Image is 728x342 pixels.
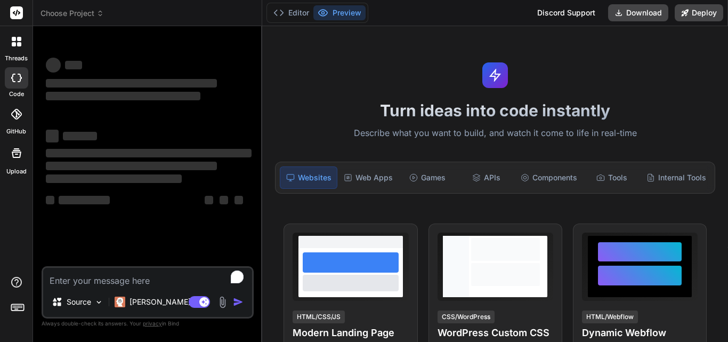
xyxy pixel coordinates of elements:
[608,4,668,21] button: Download
[6,127,26,136] label: GitHub
[584,166,640,189] div: Tools
[59,196,110,204] span: ‌
[313,5,366,20] button: Preview
[42,319,254,329] p: Always double-check its answers. Your in Bind
[531,4,602,21] div: Discord Support
[642,166,710,189] div: Internal Tools
[130,297,209,307] p: [PERSON_NAME] 4 S..
[269,101,722,120] h1: Turn ideas into code instantly
[46,92,200,100] span: ‌
[399,166,456,189] div: Games
[46,58,61,73] span: ‌
[220,196,228,204] span: ‌
[205,196,213,204] span: ‌
[234,196,243,204] span: ‌
[516,166,581,189] div: Components
[43,268,252,287] textarea: To enrich screen reader interactions, please activate Accessibility in Grammarly extension settings
[5,54,28,63] label: threads
[115,297,125,307] img: Claude 4 Sonnet
[63,132,97,140] span: ‌
[46,79,217,88] span: ‌
[339,166,397,189] div: Web Apps
[46,149,252,157] span: ‌
[6,167,27,176] label: Upload
[9,90,24,99] label: code
[46,162,217,170] span: ‌
[46,196,54,204] span: ‌
[216,296,229,308] img: attachment
[94,298,103,307] img: Pick Models
[143,320,162,327] span: privacy
[67,297,91,307] p: Source
[293,311,345,323] div: HTML/CSS/JS
[582,311,638,323] div: HTML/Webflow
[41,8,104,19] span: Choose Project
[269,5,313,20] button: Editor
[293,325,408,340] h4: Modern Landing Page
[438,325,553,340] h4: WordPress Custom CSS
[675,4,723,21] button: Deploy
[65,61,82,69] span: ‌
[280,166,337,189] div: Websites
[233,297,244,307] img: icon
[46,130,59,142] span: ‌
[438,311,495,323] div: CSS/WordPress
[269,126,722,140] p: Describe what you want to build, and watch it come to life in real-time
[458,166,514,189] div: APIs
[46,174,182,183] span: ‌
